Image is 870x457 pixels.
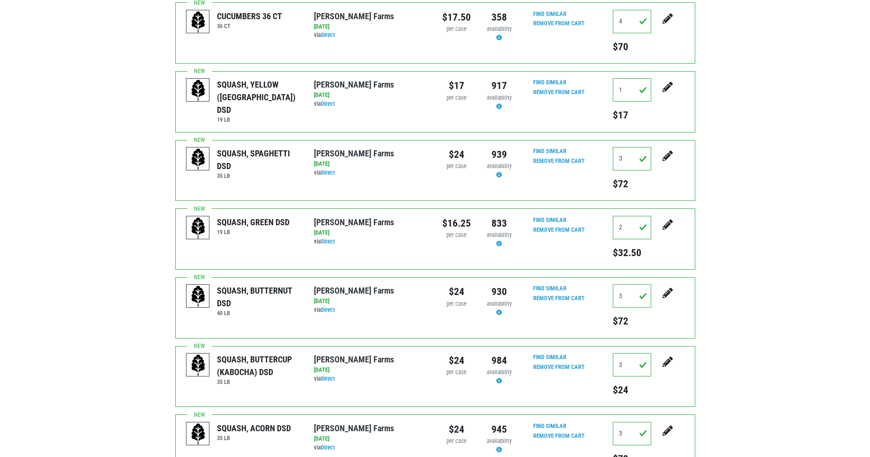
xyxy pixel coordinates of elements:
div: $24 [442,284,471,299]
h5: $32.50 [613,247,651,259]
div: via [314,306,428,315]
a: [PERSON_NAME] Farms [314,148,394,158]
input: Qty [613,353,651,376]
div: 358 [485,10,513,25]
h6: 36 CT [217,22,282,29]
input: Qty [613,284,651,308]
a: [PERSON_NAME] Farms [314,80,394,89]
img: placeholder-variety-43d6402dacf2d531de610a020419775a.svg [186,354,210,377]
div: per case [442,94,471,103]
span: availability [487,25,512,32]
h6: 35 LB [217,172,300,179]
div: [DATE] [314,160,428,169]
img: placeholder-variety-43d6402dacf2d531de610a020419775a.svg [186,10,210,34]
a: Find Similar [533,10,566,17]
div: per case [442,368,471,377]
div: SQUASH, ACORN DSD [217,422,291,435]
img: placeholder-variety-43d6402dacf2d531de610a020419775a.svg [186,216,210,240]
input: Qty [613,10,651,33]
img: placeholder-variety-43d6402dacf2d531de610a020419775a.svg [186,422,210,446]
div: $24 [442,353,471,368]
a: Find Similar [533,422,566,429]
a: [PERSON_NAME] Farms [314,11,394,21]
input: Remove From Cart [528,87,590,98]
a: Direct [321,238,335,245]
input: Remove From Cart [528,225,590,236]
div: 984 [485,353,513,368]
div: SQUASH, GREEN DSD [217,216,290,228]
h5: $72 [613,315,651,327]
div: via [314,375,428,383]
div: via [314,169,428,177]
span: availability [487,94,512,101]
div: 939 [485,147,513,162]
a: Direct [321,444,335,451]
div: $24 [442,422,471,437]
div: per case [442,231,471,240]
h6: 19 LB [217,228,290,236]
div: via [314,237,428,246]
div: SQUASH, YELLOW ([GEOGRAPHIC_DATA]) DSD [217,78,300,116]
a: [PERSON_NAME] Farms [314,217,394,227]
div: 930 [485,284,513,299]
div: [DATE] [314,91,428,100]
span: availability [487,300,512,307]
div: 917 [485,78,513,93]
input: Remove From Cart [528,18,590,29]
a: Direct [321,169,335,176]
a: [PERSON_NAME] Farms [314,354,394,364]
input: Qty [613,422,651,445]
div: [DATE] [314,366,428,375]
h5: $70 [613,41,651,53]
input: Remove From Cart [528,431,590,442]
a: Find Similar [533,79,566,86]
div: via [314,443,428,452]
div: [DATE] [314,297,428,306]
h6: 35 LB [217,378,300,385]
a: Direct [321,306,335,313]
input: Qty [613,216,651,239]
div: per case [442,437,471,446]
a: [PERSON_NAME] Farms [314,286,394,295]
h5: $17 [613,109,651,121]
span: availability [487,231,512,238]
div: [DATE] [314,22,428,31]
a: Find Similar [533,285,566,292]
div: $17.50 [442,10,471,25]
div: 945 [485,422,513,437]
div: SQUASH, BUTTERNUT DSD [217,284,300,310]
a: [PERSON_NAME] Farms [314,423,394,433]
span: availability [487,369,512,376]
input: Qty [613,78,651,102]
img: placeholder-variety-43d6402dacf2d531de610a020419775a.svg [186,79,210,102]
a: Direct [321,375,335,382]
a: Find Similar [533,216,566,223]
div: per case [442,162,471,171]
img: placeholder-variety-43d6402dacf2d531de610a020419775a.svg [186,147,210,171]
div: $17 [442,78,471,93]
div: per case [442,25,471,34]
span: availability [487,437,512,444]
div: CUCUMBERS 36 CT [217,10,282,22]
h5: $24 [613,384,651,396]
h5: $72 [613,178,651,190]
h6: 35 LB [217,435,291,442]
input: Remove From Cart [528,362,590,373]
a: Find Similar [533,354,566,361]
div: SQUASH, BUTTERCUP (KABOCHA) DSD [217,353,300,378]
div: via [314,100,428,109]
div: 833 [485,216,513,231]
div: per case [442,300,471,309]
input: Remove From Cart [528,156,590,167]
div: [DATE] [314,228,428,237]
span: availability [487,162,512,170]
input: Qty [613,147,651,170]
div: via [314,31,428,40]
a: Find Similar [533,147,566,155]
a: Direct [321,100,335,107]
div: $16.25 [442,216,471,231]
a: Direct [321,31,335,38]
input: Remove From Cart [528,293,590,304]
div: [DATE] [314,435,428,443]
img: placeholder-variety-43d6402dacf2d531de610a020419775a.svg [186,285,210,308]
